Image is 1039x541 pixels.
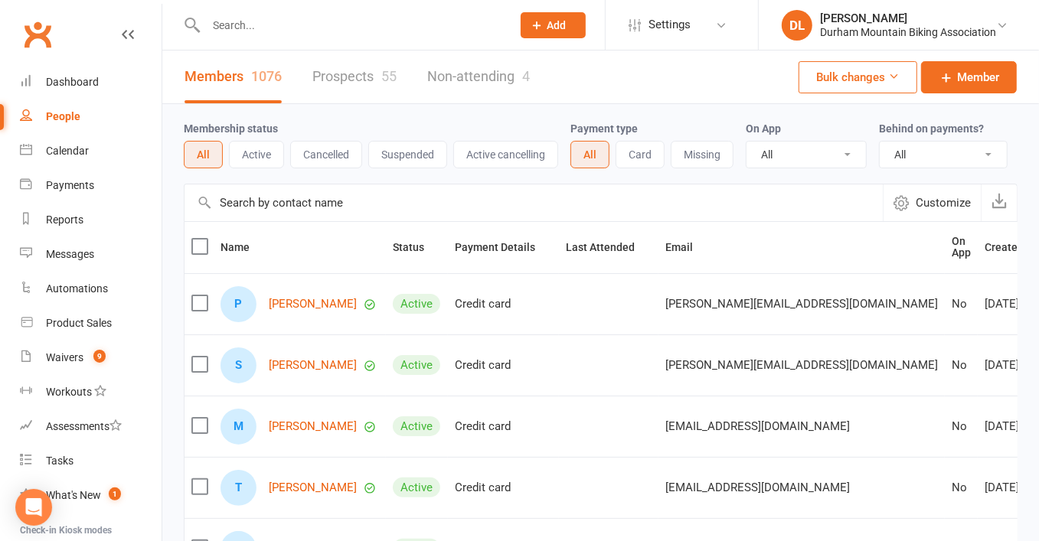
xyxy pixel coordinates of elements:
div: Active [393,294,440,314]
button: Name [221,238,266,256]
input: Search by contact name [185,184,883,221]
span: Last Attended [566,241,652,253]
a: Assessments [20,409,162,444]
div: Automations [46,282,108,295]
span: Member [957,68,999,86]
div: No [952,420,971,433]
div: Active [393,477,440,497]
a: [PERSON_NAME] [269,298,357,311]
a: Reports [20,203,162,237]
a: Prospects55 [312,51,397,103]
span: [EMAIL_ADDRESS][DOMAIN_NAME] [665,412,850,441]
div: Credit card [455,359,552,372]
button: All [570,141,609,168]
div: Assessments [46,420,122,432]
span: Add [547,19,567,31]
button: Bulk changes [799,61,917,93]
label: Membership status [184,122,278,135]
div: No [952,298,971,311]
a: Workouts [20,375,162,409]
div: Calendar [46,145,89,157]
span: Customize [916,194,971,212]
button: Active cancelling [453,141,558,168]
div: Credit card [455,298,552,311]
div: Dashboard [46,76,99,88]
div: 55 [381,68,397,84]
div: 1076 [251,68,282,84]
button: Suspended [368,141,447,168]
button: Status [393,238,441,256]
a: People [20,99,162,134]
a: Clubworx [18,15,57,54]
div: Payments [46,179,94,191]
th: On App [945,222,978,273]
a: [PERSON_NAME] [269,481,357,494]
a: Payments [20,168,162,203]
a: [PERSON_NAME] [269,420,357,433]
button: Payment Details [455,238,552,256]
a: Member [921,61,1017,93]
span: 9 [93,350,106,363]
input: Search... [201,15,501,36]
div: No [952,481,971,494]
a: Members1076 [185,51,282,103]
div: Sharif [221,347,256,383]
span: Status [393,241,441,253]
a: Automations [20,272,162,306]
span: Name [221,241,266,253]
a: Product Sales [20,306,162,341]
div: Paul [221,286,256,322]
a: Waivers 9 [20,341,162,375]
div: Active [393,355,440,375]
div: Open Intercom Messenger [15,489,52,526]
button: Add [521,12,586,38]
button: Active [229,141,284,168]
span: Email [665,241,710,253]
span: [EMAIL_ADDRESS][DOMAIN_NAME] [665,473,850,502]
div: [PERSON_NAME] [820,11,996,25]
button: Customize [883,184,981,221]
span: Settings [649,8,691,42]
div: Messages [46,248,94,260]
button: Missing [671,141,734,168]
a: Dashboard [20,65,162,99]
a: Messages [20,237,162,272]
div: Tasks [46,455,74,467]
div: No [952,359,971,372]
button: Last Attended [566,238,652,256]
div: Product Sales [46,317,112,329]
a: Calendar [20,134,162,168]
button: Cancelled [290,141,362,168]
div: Workouts [46,386,92,398]
span: 1 [109,487,121,500]
a: [PERSON_NAME] [269,359,357,372]
div: DL [782,10,812,41]
div: What's New [46,489,101,501]
div: Credit card [455,420,552,433]
button: Card [616,141,665,168]
span: [PERSON_NAME][EMAIL_ADDRESS][DOMAIN_NAME] [665,289,938,318]
a: Non-attending4 [427,51,530,103]
div: Tom [221,470,256,506]
button: Email [665,238,710,256]
label: Behind on payments? [879,122,984,135]
div: Mark [221,409,256,445]
a: Tasks [20,444,162,478]
span: [PERSON_NAME][EMAIL_ADDRESS][DOMAIN_NAME] [665,350,938,380]
div: Durham Mountain Biking Association [820,25,996,39]
div: Waivers [46,351,83,363]
label: Payment type [570,122,638,135]
label: On App [746,122,781,135]
div: Credit card [455,481,552,494]
div: Active [393,416,440,436]
div: 4 [522,68,530,84]
div: People [46,110,80,122]
div: Reports [46,213,83,226]
a: What's New1 [20,478,162,513]
span: Payment Details [455,241,552,253]
button: All [184,141,223,168]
